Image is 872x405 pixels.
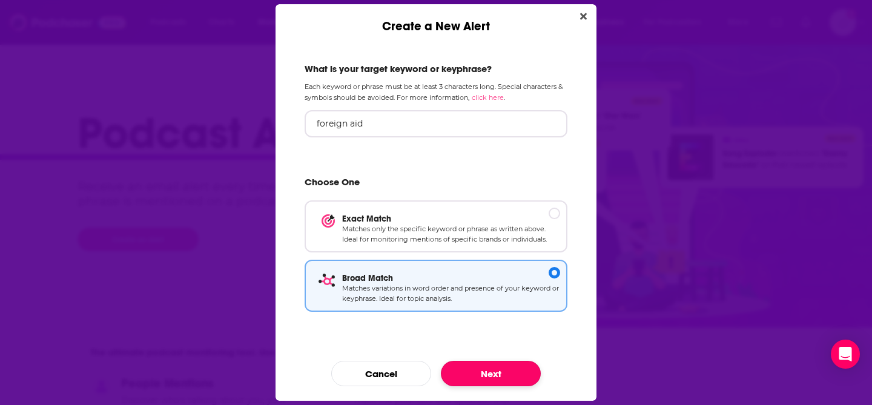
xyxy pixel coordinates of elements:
[575,9,592,24] button: Close
[342,283,560,305] p: Matches variations in word order and presence of your keyword or keyphrase. Ideal for topic analy...
[342,273,560,283] p: Broad Match
[305,110,567,137] input: Ex: brand name, person, topic
[342,224,560,245] p: Matches only the specific keyword or phrase as written above. Ideal for monitoring mentions of sp...
[305,176,567,193] h2: Choose One
[472,93,504,102] a: click here
[331,361,431,386] button: Cancel
[342,214,560,224] p: Exact Match
[305,82,567,102] p: Each keyword or phrase must be at least 3 characters long. Special characters & symbols should be...
[276,4,596,34] div: Create a New Alert
[831,340,860,369] div: Open Intercom Messenger
[441,361,541,386] button: Next
[305,63,567,74] h2: What is your target keyword or keyphrase?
